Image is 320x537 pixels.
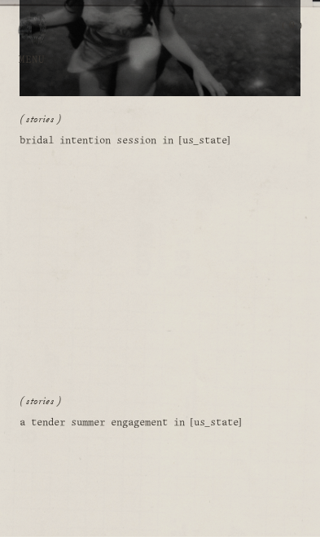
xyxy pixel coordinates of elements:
span: ( [283,21,286,29]
a: 0 items in cart [283,20,302,32]
a: stories [20,112,62,130]
a: bridal intention session in [US_STATE] [20,136,230,145]
a: a tender summer engagement in [US_STATE] [20,418,242,427]
span: 0 [289,21,295,29]
span: ) [299,21,302,29]
a: stories [20,394,62,412]
img: a tender summer engagement in Washington [18,188,302,379]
